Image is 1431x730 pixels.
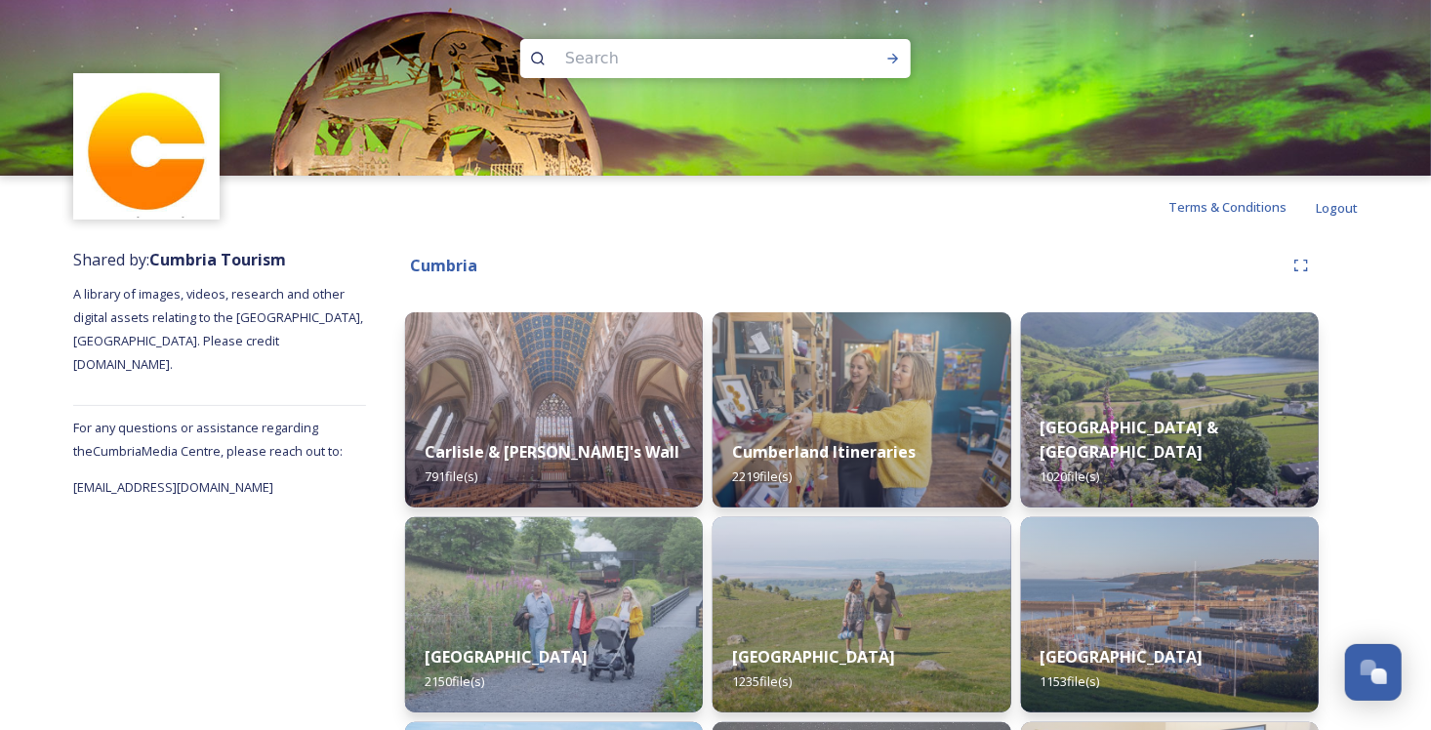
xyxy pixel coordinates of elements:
[713,517,1010,712] img: Grange-over-sands-rail-250.jpg
[1021,312,1319,507] img: Hartsop-222.jpg
[425,646,588,668] strong: [GEOGRAPHIC_DATA]
[1316,199,1358,217] span: Logout
[73,478,273,496] span: [EMAIL_ADDRESS][DOMAIN_NAME]
[425,467,477,485] span: 791 file(s)
[713,312,1010,507] img: 8ef860cd-d990-4a0f-92be-bf1f23904a73.jpg
[1041,467,1100,485] span: 1020 file(s)
[1041,646,1204,668] strong: [GEOGRAPHIC_DATA]
[1041,672,1100,690] span: 1153 file(s)
[425,441,679,463] strong: Carlisle & [PERSON_NAME]'s Wall
[149,249,286,270] strong: Cumbria Tourism
[732,467,792,485] span: 2219 file(s)
[732,441,916,463] strong: Cumberland Itineraries
[732,672,792,690] span: 1235 file(s)
[1021,517,1319,712] img: Whitehaven-283.jpg
[1168,198,1287,216] span: Terms & Conditions
[1041,417,1219,463] strong: [GEOGRAPHIC_DATA] & [GEOGRAPHIC_DATA]
[73,249,286,270] span: Shared by:
[732,646,895,668] strong: [GEOGRAPHIC_DATA]
[1168,195,1316,219] a: Terms & Conditions
[76,76,218,218] img: images.jpg
[73,285,366,373] span: A library of images, videos, research and other digital assets relating to the [GEOGRAPHIC_DATA],...
[425,672,484,690] span: 2150 file(s)
[410,255,477,276] strong: Cumbria
[405,517,703,712] img: PM204584.jpg
[405,312,703,507] img: Carlisle-couple-176.jpg
[73,419,343,460] span: For any questions or assistance regarding the Cumbria Media Centre, please reach out to:
[1345,644,1402,701] button: Open Chat
[555,37,823,80] input: Search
